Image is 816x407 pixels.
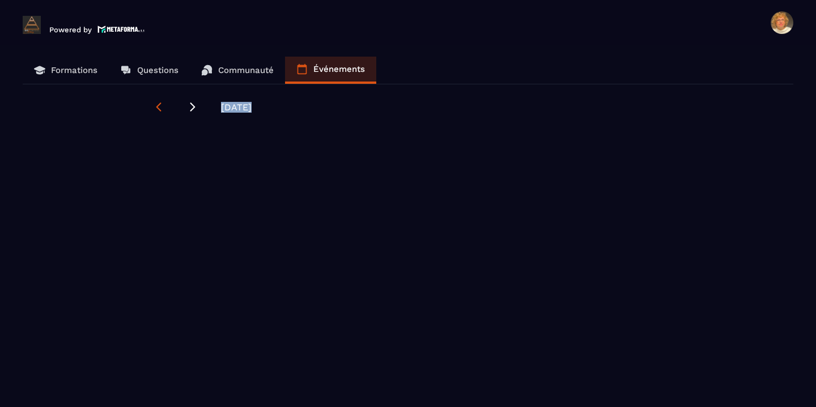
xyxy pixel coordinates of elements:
[51,65,97,75] p: Formations
[313,64,365,74] p: Événements
[218,65,274,75] p: Communauté
[23,57,109,84] a: Formations
[285,57,376,84] a: Événements
[137,65,178,75] p: Questions
[97,24,145,34] img: logo
[221,102,252,113] span: [DATE]
[49,25,92,34] p: Powered by
[109,57,190,84] a: Questions
[23,16,41,34] img: logo-branding
[190,57,285,84] a: Communauté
